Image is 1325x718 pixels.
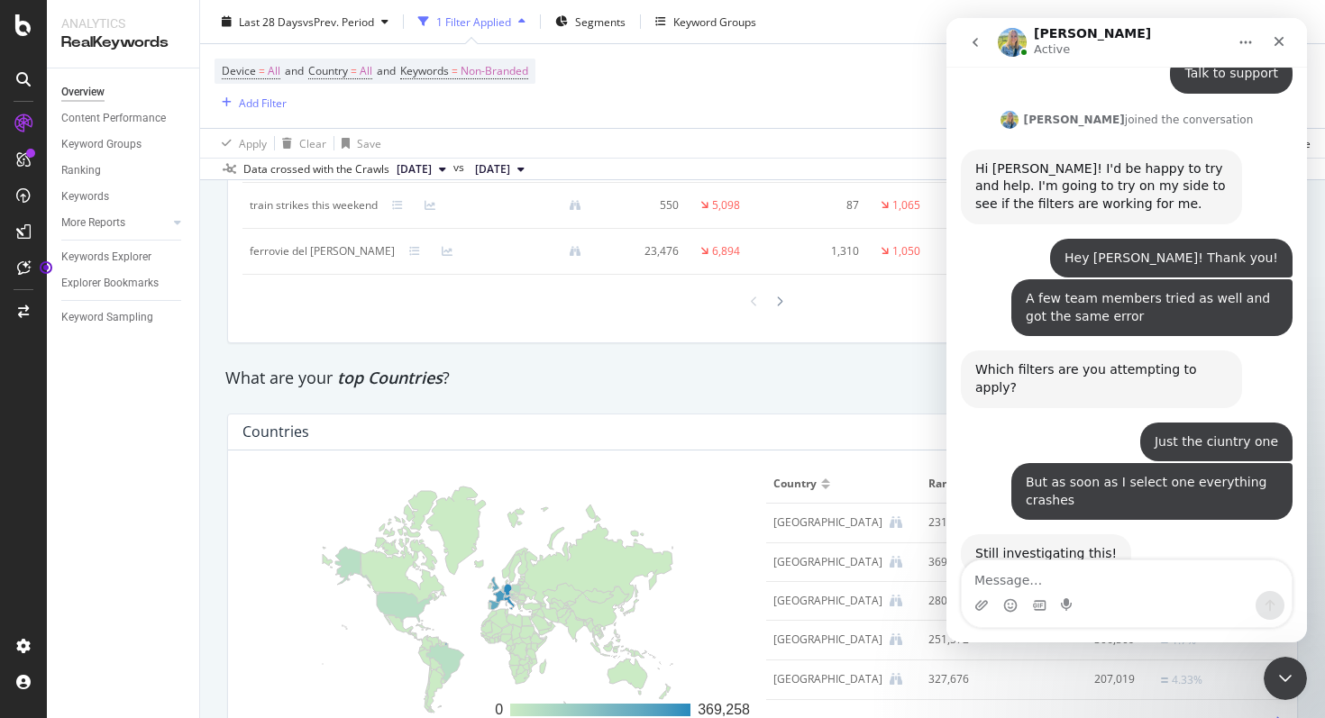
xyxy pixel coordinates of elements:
[610,197,679,214] div: 550
[773,476,817,492] span: Country
[61,308,153,327] div: Keyword Sampling
[712,197,740,214] div: 5,098
[453,159,468,176] span: vs
[461,59,528,84] span: Non-Branded
[38,259,54,276] div: Tooltip anchor
[215,92,287,114] button: Add Filter
[61,135,187,154] a: Keyword Groups
[215,129,267,158] button: Apply
[411,7,533,36] button: 1 Filter Applied
[436,14,511,29] div: 1 Filter Applied
[351,63,357,78] span: =
[242,423,309,441] div: Countries
[790,243,859,259] div: 1,310
[548,7,633,36] button: Segments
[377,63,396,78] span: and
[773,554,882,570] div: Italy
[397,161,432,177] span: 2025 Sep. 21st
[946,18,1307,642] iframe: Intercom live chat
[928,671,1009,687] div: 327,676
[575,14,626,29] span: Segments
[928,632,1009,648] div: 251,572
[1161,677,1168,683] img: Equal
[892,243,920,259] div: 1,050
[61,187,109,206] div: Keywords
[61,109,166,128] div: Content Performance
[61,161,101,180] div: Ranking
[389,159,453,180] button: [DATE]
[239,95,287,110] div: Add Filter
[648,7,763,36] button: Keyword Groups
[357,135,381,150] div: Save
[892,197,920,214] div: 1,065
[773,632,882,648] div: Spain
[303,14,374,29] span: vs Prev. Period
[400,63,449,78] span: Keywords
[308,63,348,78] span: Country
[773,593,882,609] div: France
[250,197,378,214] div: train strikes this weekend
[61,274,187,293] a: Explorer Bookmarks
[259,63,265,78] span: =
[239,14,303,29] span: Last 28 Days
[712,243,740,259] div: 6,894
[61,109,187,128] a: Content Performance
[61,135,142,154] div: Keyword Groups
[337,367,443,388] span: top Countries
[61,161,187,180] a: Ranking
[243,161,389,177] div: Data crossed with the Crawls
[61,308,187,327] a: Keyword Sampling
[61,83,105,102] div: Overview
[452,63,458,78] span: =
[61,214,169,232] a: More Reports
[215,7,396,36] button: Last 28 DaysvsPrev. Period
[239,135,267,150] div: Apply
[928,554,1009,570] div: 369,258
[1172,672,1202,688] div: 4.33%
[61,187,187,206] a: Keywords
[61,248,151,267] div: Keywords Explorer
[61,274,159,293] div: Explorer Bookmarks
[928,514,1009,531] div: 231,635
[773,671,882,687] div: Germany
[928,593,1009,609] div: 280,577
[222,63,256,78] span: Device
[61,14,185,32] div: Analytics
[1032,671,1136,687] div: 207,019
[360,59,372,84] span: All
[61,248,187,267] a: Keywords Explorer
[299,135,326,150] div: Clear
[475,161,510,177] span: 2025 Aug. 24th
[790,197,859,214] div: 87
